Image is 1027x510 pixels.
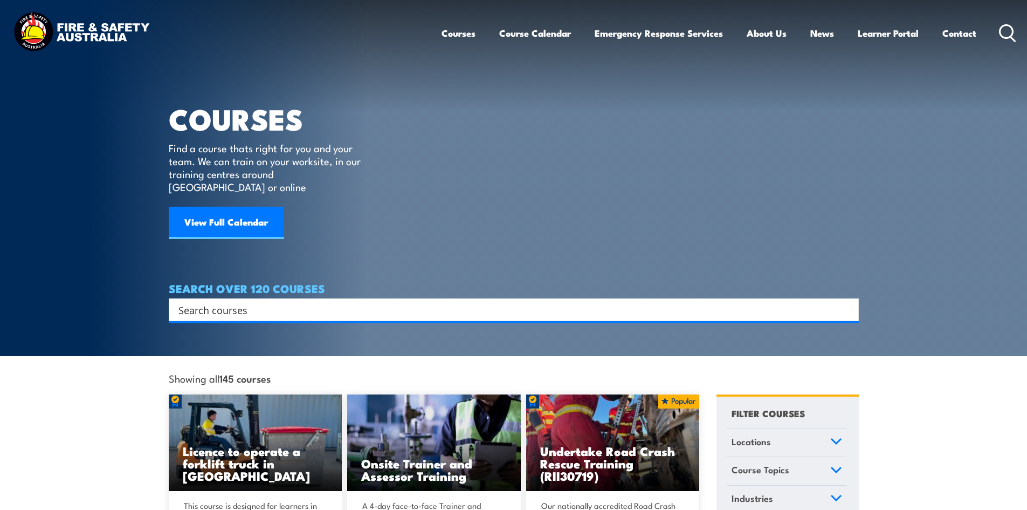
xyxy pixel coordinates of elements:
a: Learner Portal [858,19,919,47]
a: Course Calendar [499,19,571,47]
a: Emergency Response Services [595,19,723,47]
h3: Undertake Road Crash Rescue Training (RII30719) [540,445,686,482]
img: Licence to operate a forklift truck Training [169,395,342,492]
p: Find a course thats right for you and your team. We can train on your worksite, in our training c... [169,141,366,193]
a: Licence to operate a forklift truck in [GEOGRAPHIC_DATA] [169,395,342,492]
button: Search magnifier button [840,302,855,317]
span: Course Topics [732,463,789,477]
a: Onsite Trainer and Assessor Training [347,395,521,492]
a: Course Topics [727,457,847,485]
a: Locations [727,429,847,457]
a: Contact [942,19,976,47]
h4: SEARCH OVER 120 COURSES [169,282,859,294]
img: Safety For Leaders [347,395,521,492]
a: View Full Calendar [169,207,284,239]
h1: COURSES [169,106,376,131]
a: News [810,19,834,47]
h4: FILTER COURSES [732,406,805,420]
span: Showing all [169,372,271,384]
form: Search form [181,302,837,317]
h3: Licence to operate a forklift truck in [GEOGRAPHIC_DATA] [183,445,328,482]
h3: Onsite Trainer and Assessor Training [361,457,507,482]
a: Undertake Road Crash Rescue Training (RII30719) [526,395,700,492]
img: Road Crash Rescue Training [526,395,700,492]
a: Courses [442,19,475,47]
a: About Us [747,19,787,47]
span: Industries [732,491,773,506]
input: Search input [178,302,835,318]
strong: 145 courses [219,371,271,385]
span: Locations [732,434,771,449]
